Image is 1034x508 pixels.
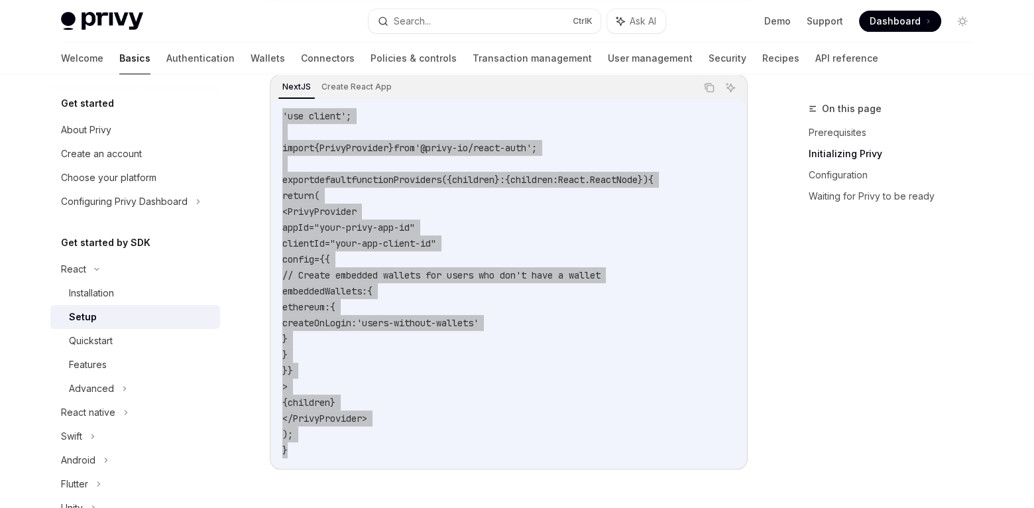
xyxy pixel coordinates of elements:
a: Installation [50,281,220,305]
a: Setup [50,305,220,329]
span: = [325,237,330,249]
span: < [282,206,288,218]
a: Features [50,353,220,377]
span: default [314,174,351,186]
span: > [282,381,288,393]
span: "your-privy-app-id" [314,222,415,233]
div: About Privy [61,122,111,138]
span: ({ [441,174,452,186]
span: children [452,174,494,186]
span: { [367,285,373,297]
span: { [505,174,510,186]
span: from [394,142,415,154]
button: Toggle dark mode [952,11,973,32]
span: }) [638,174,648,186]
span: ); [282,428,293,440]
span: Ctrl K [573,16,593,27]
a: Initializing Privy [809,143,984,164]
span: : [553,174,558,186]
a: Authentication [166,42,235,74]
div: Choose your platform [61,170,156,186]
div: Swift [61,428,82,444]
a: Welcome [61,42,103,74]
a: Prerequisites [809,122,984,143]
span: } [288,365,293,377]
span: = [309,222,314,233]
span: } [330,397,335,409]
a: Quickstart [50,329,220,353]
div: Features [69,357,107,373]
span: } [282,444,288,456]
a: Transaction management [473,42,592,74]
span: { [330,301,335,313]
span: ( [314,190,319,202]
div: React [61,261,86,277]
button: Search...CtrlK [369,9,601,33]
span: React [558,174,585,186]
div: Quickstart [69,333,113,349]
div: Create an account [61,146,142,162]
span: Ask AI [630,15,656,28]
span: config [282,253,314,265]
a: Configuration [809,164,984,186]
span: import [282,142,314,154]
span: 'users-without-wallets' [357,317,479,329]
span: On this page [822,101,882,117]
span: createOnLogin: [282,317,357,329]
button: Ask AI [722,79,739,96]
div: NextJS [278,79,315,95]
span: ethereum: [282,301,330,313]
span: </ [282,413,293,424]
span: embeddedWallets: [282,285,367,297]
span: '@privy-io/react-auth' [415,142,532,154]
h5: Get started by SDK [61,235,150,251]
span: PrivyProvider [288,206,357,218]
button: Ask AI [607,9,665,33]
span: } [282,349,288,361]
span: { [325,253,330,265]
div: Android [61,452,95,468]
span: export [282,174,314,186]
a: Security [709,42,746,74]
span: { [648,174,654,186]
span: 'use client' [282,110,346,122]
a: Create an account [50,142,220,166]
span: PrivyProvider [319,142,388,154]
a: Demo [764,15,791,28]
img: light logo [61,12,143,31]
span: return [282,190,314,202]
span: ; [346,110,351,122]
a: About Privy [50,118,220,142]
span: children [510,174,553,186]
span: { [282,397,288,409]
a: Dashboard [859,11,941,32]
span: . [585,174,590,186]
div: Create React App [317,79,396,95]
span: PrivyProvider [293,413,362,424]
span: // Create embedded wallets for users who don't have a wallet [282,269,601,281]
div: Installation [69,285,114,301]
span: > [362,413,367,424]
span: } [282,365,288,377]
a: Connectors [301,42,355,74]
a: Choose your platform [50,166,220,190]
a: Waiting for Privy to be ready [809,186,984,207]
span: Providers [394,174,441,186]
div: Setup [69,309,97,325]
span: } [282,333,288,345]
span: function [351,174,394,186]
span: { [314,142,319,154]
span: ReactNode [590,174,638,186]
span: } [388,142,394,154]
a: Wallets [251,42,285,74]
div: Search... [394,13,431,29]
span: children [288,397,330,409]
span: } [494,174,500,186]
h5: Get started [61,95,114,111]
div: Flutter [61,476,88,492]
a: Recipes [762,42,799,74]
span: : [500,174,505,186]
a: User management [608,42,693,74]
span: = [314,253,319,265]
button: Copy the contents from the code block [701,79,718,96]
